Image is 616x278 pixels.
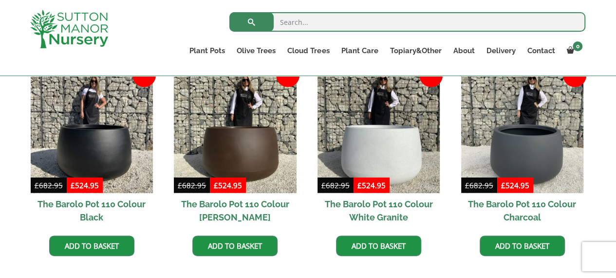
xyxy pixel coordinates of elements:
[174,70,296,193] img: The Barolo Pot 110 Colour Mocha Brown
[384,44,447,58] a: Topiary&Other
[501,180,505,190] span: £
[178,180,182,190] span: £
[31,70,153,228] a: Sale! The Barolo Pot 110 Colour Black
[192,236,278,256] a: Add to basket: “The Barolo Pot 110 Colour Mocha Brown”
[321,180,350,190] bdi: 682.95
[174,70,296,228] a: Sale! The Barolo Pot 110 Colour [PERSON_NAME]
[461,193,583,228] h2: The Barolo Pot 110 Colour Charcoal
[573,41,582,51] span: 0
[214,180,242,190] bdi: 524.95
[71,180,75,190] span: £
[461,70,583,193] img: The Barolo Pot 110 Colour Charcoal
[178,180,206,190] bdi: 682.95
[521,44,560,58] a: Contact
[465,180,493,190] bdi: 682.95
[317,70,440,228] a: Sale! The Barolo Pot 110 Colour White Granite
[184,44,231,58] a: Plant Pots
[447,44,480,58] a: About
[35,180,63,190] bdi: 682.95
[214,180,218,190] span: £
[174,193,296,228] h2: The Barolo Pot 110 Colour [PERSON_NAME]
[465,180,469,190] span: £
[480,44,521,58] a: Delivery
[31,70,153,193] img: The Barolo Pot 110 Colour Black
[49,236,134,256] a: Add to basket: “The Barolo Pot 110 Colour Black”
[480,236,565,256] a: Add to basket: “The Barolo Pot 110 Colour Charcoal”
[357,180,362,190] span: £
[560,44,585,58] a: 0
[335,44,384,58] a: Plant Care
[321,180,326,190] span: £
[336,236,421,256] a: Add to basket: “The Barolo Pot 110 Colour White Granite”
[35,180,39,190] span: £
[357,180,386,190] bdi: 524.95
[501,180,529,190] bdi: 524.95
[461,70,583,228] a: Sale! The Barolo Pot 110 Colour Charcoal
[317,70,440,193] img: The Barolo Pot 110 Colour White Granite
[30,10,108,48] img: logo
[317,193,440,228] h2: The Barolo Pot 110 Colour White Granite
[229,12,585,32] input: Search...
[71,180,99,190] bdi: 524.95
[231,44,281,58] a: Olive Trees
[281,44,335,58] a: Cloud Trees
[31,193,153,228] h2: The Barolo Pot 110 Colour Black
